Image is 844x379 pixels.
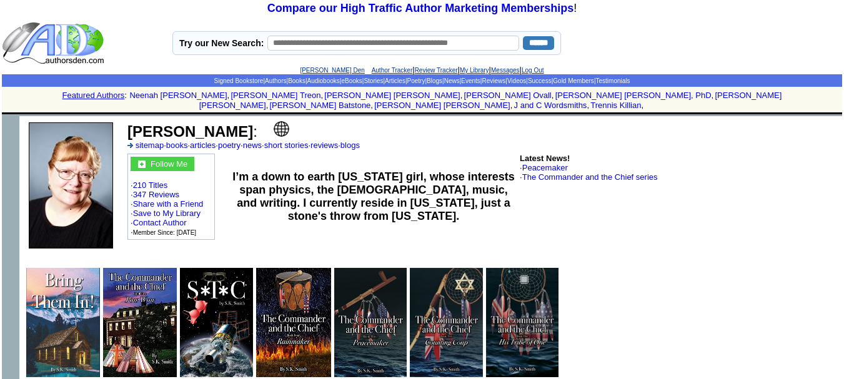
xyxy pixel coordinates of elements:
[507,77,526,84] a: Videos
[522,163,568,172] a: Peacemaker
[127,123,253,140] b: [PERSON_NAME]
[554,92,555,99] font: i
[374,101,510,110] a: [PERSON_NAME] [PERSON_NAME]
[427,77,442,84] a: Blogs
[713,92,715,99] font: i
[180,268,253,377] img: 78852.jpg
[415,67,458,74] a: Review Tracker
[133,229,197,236] font: Member Since: [DATE]
[522,67,544,74] a: Log Out
[127,140,360,150] font: · · · · · · ·
[243,140,262,150] a: news
[231,91,320,100] a: [PERSON_NAME] Treon
[138,160,146,168] img: gc.jpg
[464,91,552,100] a: [PERSON_NAME] Ovall
[310,140,338,150] a: reviews
[26,268,100,377] img: 80610.jpeg
[460,67,489,74] a: My Library
[364,77,383,84] a: Stories
[444,77,460,84] a: News
[520,154,570,163] b: Latest News!
[373,102,374,109] font: i
[323,92,324,99] font: i
[307,77,340,84] a: Audiobooks
[133,199,204,209] a: Share with a Friend
[553,77,594,84] a: Gold Members
[528,77,552,84] a: Success
[332,322,333,323] img: shim.gif
[2,116,19,134] img: shim.gif
[462,92,464,99] font: i
[590,101,641,110] a: Trennis Killian
[514,101,587,110] a: J and C Wordsmiths
[421,114,423,116] img: shim.gif
[407,77,425,84] a: Poetry
[199,91,782,110] a: [PERSON_NAME] [PERSON_NAME]
[408,322,409,323] img: shim.gif
[214,77,630,84] span: | | | | | | | | | | | | | | |
[512,102,514,109] font: i
[410,268,483,377] img: 69911.jpg
[267,2,577,14] font: !
[486,268,559,377] img: 65305.jpg
[166,140,188,150] a: books
[482,77,505,84] a: Reviews
[62,91,125,100] a: Featured Authors
[340,140,360,150] a: blogs
[491,67,520,74] a: Messages
[265,77,286,84] a: Authors
[589,102,590,109] font: i
[124,91,127,100] font: :
[151,159,187,169] font: Follow Me
[268,102,269,109] font: i
[129,91,227,100] a: Neenah [PERSON_NAME]
[101,322,102,323] img: shim.gif
[288,77,305,84] a: Books
[131,157,212,237] font: · · · · · ·
[484,322,485,323] img: shim.gif
[520,172,657,182] font: ·
[300,65,544,74] font: | | | |
[29,122,113,249] img: 88927.jpg
[103,268,177,377] img: 79768.jpg
[190,140,216,150] a: articles
[264,140,309,150] a: short stories
[133,209,201,218] a: Save to My Library
[232,170,514,222] b: I’m a down to earth [US_STATE] girl, whose interests span physics, the [DEMOGRAPHIC_DATA], music,...
[461,77,480,84] a: Events
[643,102,645,109] font: i
[324,91,460,100] a: [PERSON_NAME] [PERSON_NAME]
[300,67,364,74] a: [PERSON_NAME] Den
[254,322,255,323] img: shim.gif
[269,101,370,110] a: [PERSON_NAME] Batstone
[2,21,107,65] img: logo_ad.gif
[229,92,231,99] font: i
[334,268,407,377] img: 74643.jpg
[385,77,405,84] a: Articles
[267,2,573,14] a: Compare our High Traffic Author Marketing Memberships
[372,67,413,74] a: Author Tracker
[179,38,264,48] label: Try our New Search:
[133,180,168,190] a: 210 Titles
[555,91,712,100] a: [PERSON_NAME] [PERSON_NAME], PhD
[151,158,187,169] a: Follow Me
[218,140,241,150] a: poetry
[522,172,658,182] a: The Commander and the Chief series
[520,163,568,172] font: ·
[127,123,257,140] font: :
[127,143,133,148] img: a_336699.gif
[421,112,423,114] img: shim.gif
[274,121,289,137] img: website.png
[256,268,331,377] img: 78031.jpg
[129,91,782,110] font: , , , , , , , , , ,
[178,322,179,323] img: shim.gif
[341,77,362,84] a: eBooks
[133,218,187,227] a: Contact Author
[595,77,630,84] a: Testimonials
[136,140,164,150] a: sitemap
[214,77,263,84] a: Signed Bookstore
[133,190,179,199] a: 347 Reviews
